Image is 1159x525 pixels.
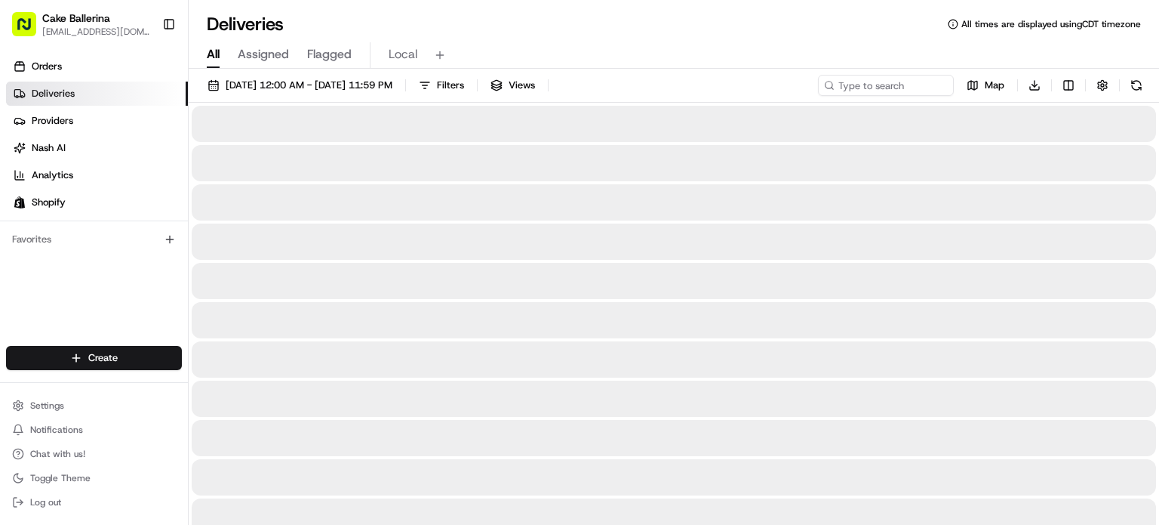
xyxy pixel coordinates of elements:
span: Map [985,79,1004,92]
button: [EMAIL_ADDRESS][DOMAIN_NAME] [42,26,150,38]
img: Shopify logo [14,196,26,208]
span: Filters [437,79,464,92]
button: Map [960,75,1011,96]
span: Flagged [307,45,352,63]
button: Log out [6,492,182,513]
span: Notifications [30,424,83,436]
button: Filters [412,75,471,96]
a: Analytics [6,163,188,187]
span: Chat with us! [30,448,85,460]
span: Orders [32,60,62,73]
a: Providers [6,109,188,133]
button: Views [484,75,542,96]
span: Providers [32,114,73,128]
a: Nash AI [6,136,188,160]
span: Nash AI [32,141,66,155]
button: [DATE] 12:00 AM - [DATE] 11:59 PM [201,75,399,96]
button: Toggle Theme [6,468,182,489]
button: Settings [6,395,182,416]
input: Type to search [818,75,954,96]
span: [DATE] 12:00 AM - [DATE] 11:59 PM [226,79,392,92]
button: Notifications [6,419,182,440]
span: All [207,45,220,63]
span: Shopify [32,196,66,209]
h1: Deliveries [207,12,284,36]
button: Refresh [1126,75,1147,96]
a: Deliveries [6,82,188,106]
span: Create [88,351,118,365]
span: Log out [30,496,61,508]
button: Chat with us! [6,443,182,465]
span: Settings [30,400,64,412]
span: Toggle Theme [30,472,91,484]
span: Deliveries [32,87,75,100]
button: Cake Ballerina[EMAIL_ADDRESS][DOMAIN_NAME] [6,6,156,42]
div: Favorites [6,227,182,252]
span: Analytics [32,168,73,182]
a: Orders [6,54,188,79]
span: Local [389,45,417,63]
a: Shopify [6,190,188,215]
button: Create [6,346,182,370]
span: All times are displayed using CDT timezone [961,18,1141,30]
span: Assigned [238,45,289,63]
span: Views [509,79,535,92]
button: Cake Ballerina [42,11,110,26]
